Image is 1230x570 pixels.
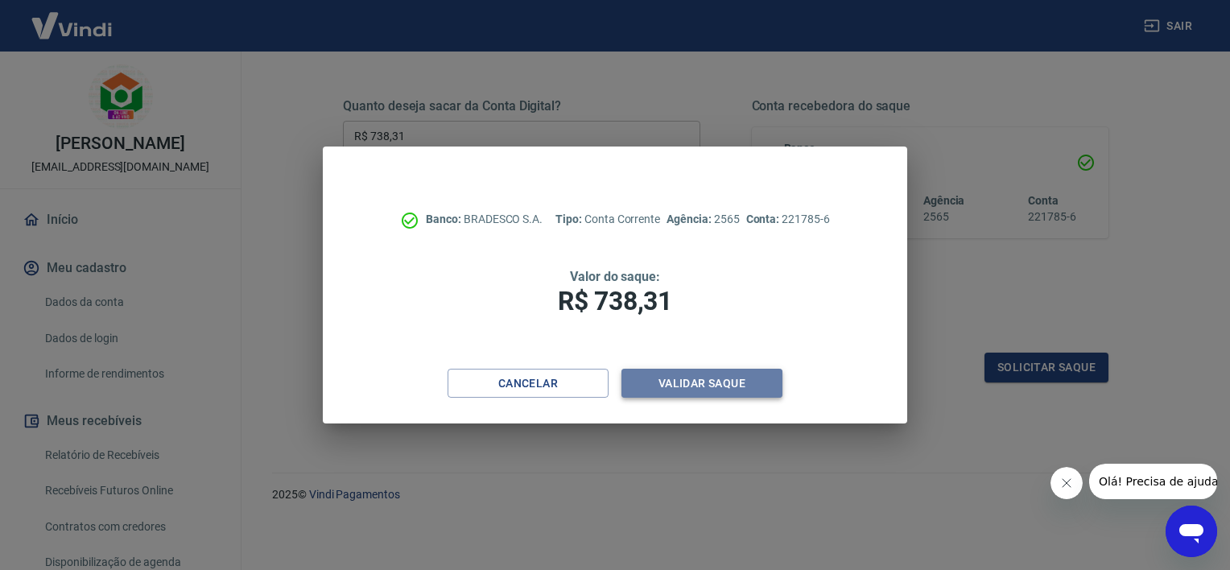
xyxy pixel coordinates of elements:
[621,369,782,399] button: Validar saque
[746,211,830,228] p: 221785-6
[1166,506,1217,557] iframe: Botão para abrir a janela de mensagens
[10,11,135,24] span: Olá! Precisa de ajuda?
[1050,467,1083,499] iframe: Fechar mensagem
[667,213,714,225] span: Agência:
[426,213,464,225] span: Banco:
[570,269,660,284] span: Valor do saque:
[426,211,543,228] p: BRADESCO S.A.
[558,286,672,316] span: R$ 738,31
[1089,464,1217,499] iframe: Mensagem da empresa
[555,211,660,228] p: Conta Corrente
[667,211,739,228] p: 2565
[555,213,584,225] span: Tipo:
[746,213,782,225] span: Conta:
[448,369,609,399] button: Cancelar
